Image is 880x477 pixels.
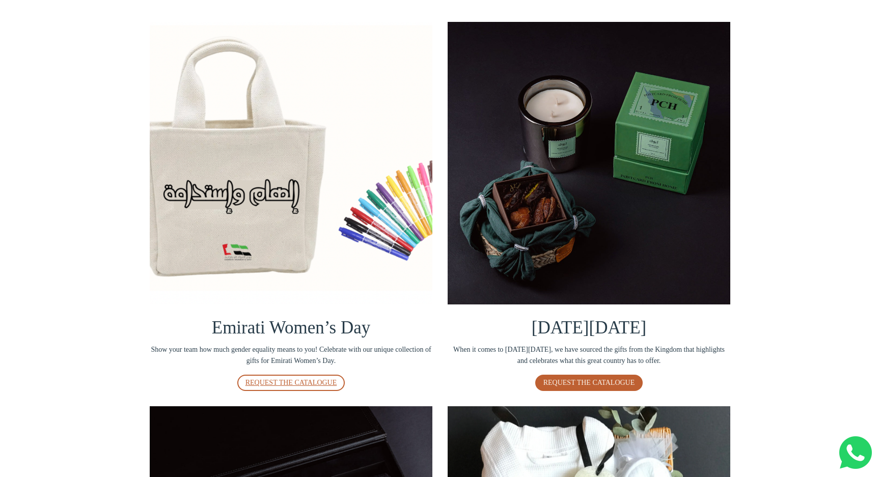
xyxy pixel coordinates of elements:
[237,375,345,391] a: REQUEST THE CATALOGUE
[245,379,337,386] span: REQUEST THE CATALOGUE
[150,22,432,304] img: screenshot-20220711-at-064307-1657774959634.png
[532,318,646,338] span: [DATE][DATE]
[543,379,635,386] span: REQUEST THE CATALOGUE
[448,344,730,367] span: When it comes to [DATE][DATE], we have sourced the gifts from the Kingdom that highlights and cel...
[839,436,872,469] img: Whatsapp
[448,22,730,304] img: cado_gifting--_fja6726-1-1-1657775317757.jpg
[290,85,339,93] span: Number of gifts
[290,1,323,9] span: Last name
[290,43,341,51] span: Company name
[535,375,643,391] a: REQUEST THE CATALOGUE
[212,318,370,338] span: Emirati Women’s Day
[150,344,432,367] span: Show your team how much gender equality means to you! Celebrate with our unique collection of gif...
